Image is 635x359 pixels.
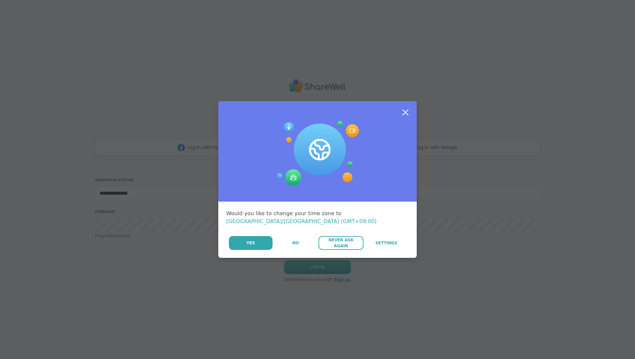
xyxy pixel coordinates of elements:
[364,236,409,250] a: Settings
[226,218,377,224] span: [GEOGRAPHIC_DATA]/[GEOGRAPHIC_DATA] (GMT+09:00)
[226,210,409,225] div: Would you like to change your time zone to
[322,237,360,249] span: Never Ask Again
[276,121,359,186] img: Session Experience
[229,236,273,250] button: Yes
[246,240,255,246] span: Yes
[273,236,318,250] button: No
[375,240,398,246] span: Settings
[292,240,299,246] span: No
[318,236,363,250] button: Never Ask Again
